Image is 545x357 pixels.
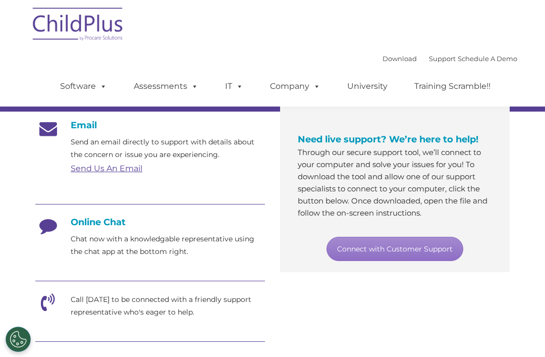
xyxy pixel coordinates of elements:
a: Connect with Customer Support [326,237,463,261]
a: Schedule A Demo [458,55,517,63]
a: Training Scramble!! [404,76,501,96]
span: Need live support? We’re here to help! [298,134,478,145]
a: University [337,76,398,96]
iframe: Chat Widget [495,309,545,357]
p: Through our secure support tool, we’ll connect to your computer and solve your issues for you! To... [298,146,492,219]
a: Assessments [124,76,208,96]
h4: Email [35,120,265,131]
a: Send Us An Email [71,164,142,173]
font: | [383,55,517,63]
p: Send an email directly to support with details about the concern or issue you are experiencing. [71,136,265,161]
button: Cookies Settings [6,327,31,352]
a: Software [50,76,117,96]
a: IT [215,76,253,96]
p: Chat now with a knowledgable representative using the chat app at the bottom right. [71,233,265,258]
h4: Online Chat [35,217,265,228]
a: Company [260,76,331,96]
a: Download [383,55,417,63]
a: Support [429,55,456,63]
img: ChildPlus by Procare Solutions [28,1,129,51]
p: Call [DATE] to be connected with a friendly support representative who's eager to help. [71,293,265,319]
